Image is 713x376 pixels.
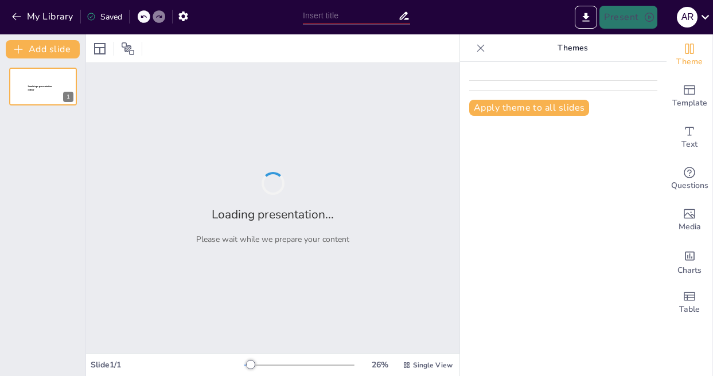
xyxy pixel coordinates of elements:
input: Insert title [303,7,398,24]
span: Questions [671,179,708,192]
div: A R [677,7,698,28]
div: Slide 1 / 1 [91,359,244,370]
button: Present [599,6,657,29]
h2: Loading presentation... [212,206,334,222]
div: Change the overall theme [667,34,712,76]
span: Position [121,42,135,56]
span: Template [672,97,707,109]
span: Charts [677,264,702,277]
div: 1 [63,92,73,102]
div: Add images, graphics, shapes or video [667,199,712,241]
div: Add a table [667,282,712,323]
button: A R [677,6,698,29]
span: Sendsteps presentation editor [28,85,52,92]
div: Get real-time input from your audience [667,158,712,199]
button: Export to PowerPoint [575,6,597,29]
span: Media [679,221,701,233]
span: Theme [676,56,703,68]
span: Table [679,303,700,316]
div: 26 % [366,359,393,370]
p: Please wait while we prepare your content [196,234,349,245]
div: Add ready made slides [667,76,712,117]
div: Add charts and graphs [667,241,712,282]
button: Apply theme to all slides [469,100,589,116]
span: Text [681,138,698,151]
div: Layout [91,40,109,58]
div: Saved [87,11,122,22]
div: Add text boxes [667,117,712,158]
button: My Library [9,7,78,26]
p: Themes [490,34,655,62]
button: Add slide [6,40,80,58]
div: 1 [9,68,77,105]
span: Single View [413,361,453,370]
